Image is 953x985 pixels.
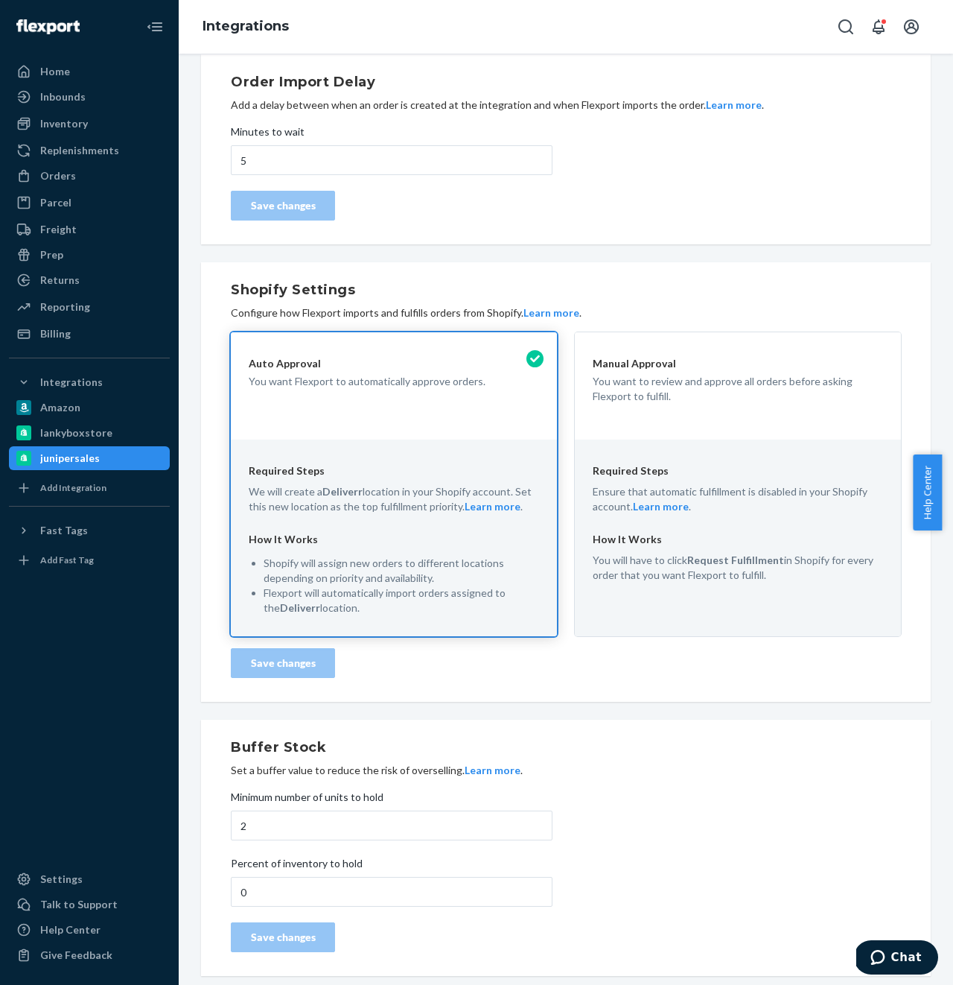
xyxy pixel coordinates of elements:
a: lankyboxstore [9,421,170,445]
button: Help Center [913,455,942,530]
a: Settings [9,867,170,891]
button: Manual ApprovalYou want to review and approve all orders before asking Flexport to fulfill.Requir... [575,332,901,636]
h2: Order Import Delay [231,72,901,92]
input: Minimum number of units to hold [231,811,552,840]
a: Add Fast Tag [9,548,170,572]
button: Save changes [231,648,335,678]
div: Replenishments [40,143,119,158]
p: Add a delay between when an order is created at the integration and when Flexport imports the ord... [231,98,901,113]
p: Set a buffer value to reduce the risk of overselling. . [231,763,901,778]
strong: Deliverr [322,485,363,498]
a: junipersales [9,446,170,470]
button: Learn more [465,763,520,778]
h2: Buffer Stock [231,738,901,757]
div: Billing [40,326,71,341]
button: Learn more [706,98,762,113]
div: Talk to Support [40,897,118,912]
div: Prep [40,247,63,262]
div: Save changes [243,198,322,213]
p: Required Steps [593,463,883,478]
a: Integrations [203,18,289,34]
div: Add Fast Tag [40,554,94,566]
p: You want Flexport to automatically approve orders. [249,374,539,389]
div: lankyboxstore [40,425,112,440]
button: Talk to Support [9,893,170,916]
p: How It Works [249,532,539,547]
h2: Shopify Settings [231,280,901,300]
div: Home [40,64,70,79]
button: Learn more [523,305,579,320]
a: Parcel [9,191,170,215]
div: Inbounds [40,89,86,104]
a: Amazon [9,396,170,419]
p: You want to review and approve all orders before asking Flexport to fulfill. [593,374,883,404]
button: Auto ApprovalYou want Flexport to automatically approve orders.Required StepsWe will create aDeli... [231,332,557,636]
div: Orders [40,168,76,183]
input: Minutes to wait [231,145,552,175]
p: Auto Approval [249,356,539,371]
div: Settings [40,872,83,887]
span: Minimum number of units to hold [231,790,383,811]
div: Returns [40,273,80,288]
p: Configure how Flexport imports and fulfills orders from Shopify. . [231,305,901,320]
a: Add Integration [9,476,170,500]
a: Prep [9,243,170,267]
a: Freight [9,218,170,241]
p: Manual Approval [593,356,883,371]
img: Flexport logo [16,19,80,34]
div: Help Center [40,922,101,937]
a: Replenishments [9,139,170,162]
button: Close Navigation [140,12,170,42]
div: Freight [40,222,77,237]
a: Inventory [9,112,170,136]
a: Returns [9,268,170,292]
button: Open notifications [864,12,893,42]
div: Add Integration [40,481,106,494]
p: Shopify will assign new orders to different locations depending on priority and availability. [264,556,539,586]
a: Home [9,60,170,83]
button: Learn more [465,499,520,514]
ol: breadcrumbs [191,5,301,48]
a: Inbounds [9,85,170,109]
span: Minutes to wait [231,124,305,145]
p: We will create a location in your Shopify account. Set this new location as the top fulfillment p... [249,484,539,514]
div: junipersales [40,451,100,466]
p: Required Steps [249,463,539,478]
div: Integrations [40,375,103,390]
div: Save changes [243,656,322,671]
div: Give Feedback [40,948,112,963]
p: Ensure that automatic fulfillment is disabled in your Shopify account. . [593,484,883,514]
div: Reporting [40,300,90,314]
a: Orders [9,164,170,188]
button: Open account menu [896,12,926,42]
div: Inventory [40,116,88,131]
span: Percent of inventory to hold [231,856,363,877]
input: Percent of inventory to hold [231,877,552,907]
button: Integrations [9,370,170,394]
div: Fast Tags [40,523,88,538]
p: Flexport will automatically import orders assigned to the location. [264,586,539,615]
button: Fast Tags [9,519,170,542]
p: How It Works [593,532,883,547]
button: Save changes [231,922,335,952]
a: Billing [9,322,170,346]
strong: Request Fulfillment [687,554,784,566]
div: Parcel [40,195,71,210]
div: Amazon [40,400,80,415]
a: Help Center [9,918,170,942]
a: Reporting [9,295,170,319]
iframe: Opens a widget where you can chat to one of our agents [856,940,938,978]
strong: Deliverr [280,601,320,614]
div: Save changes [243,930,322,945]
button: Open Search Box [831,12,861,42]
button: Learn more [633,499,689,514]
p: You will have to click in Shopify for every order that you want Flexport to fulfill. [593,553,883,583]
button: Save changes [231,191,335,221]
button: Give Feedback [9,943,170,967]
